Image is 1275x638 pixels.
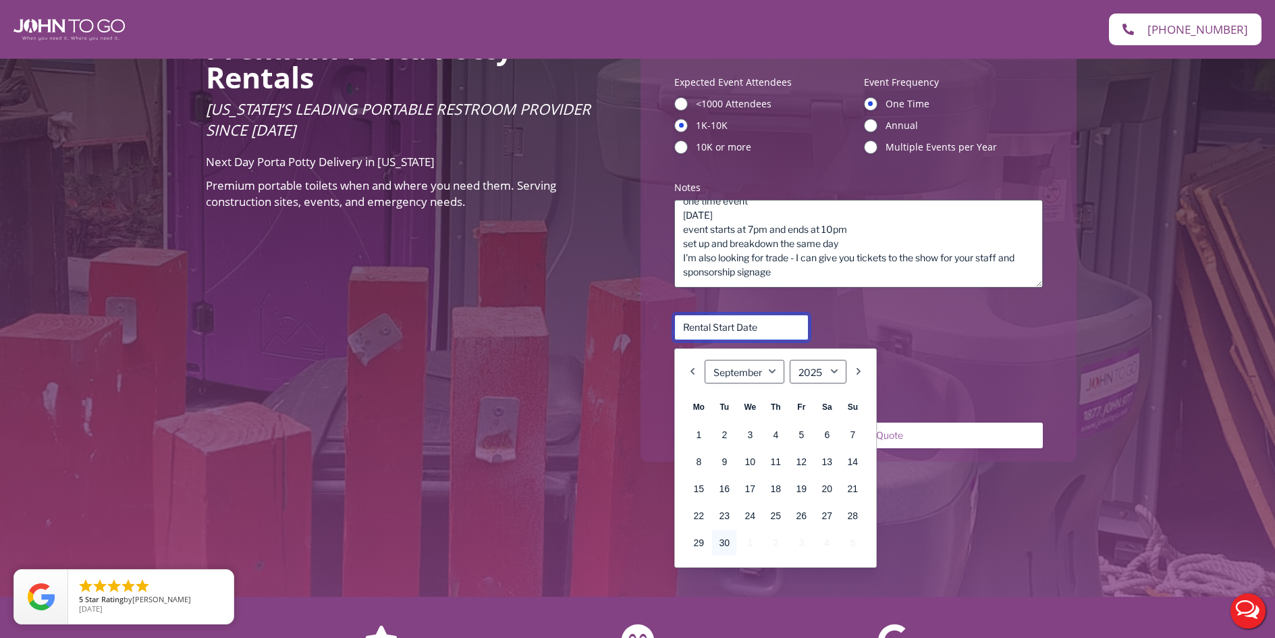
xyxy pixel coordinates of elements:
img: Review Rating [28,583,55,610]
li:  [120,578,136,594]
a: 5 [789,422,813,448]
span: by [79,595,223,605]
a: 8 [686,449,711,475]
span: Next Day Porta Potty Delivery in [US_STATE] [206,154,435,169]
span: Monday [693,402,705,412]
a: 14 [840,449,865,475]
a: 2 [712,422,736,448]
a: 22 [686,503,711,529]
a: 3 [738,422,762,448]
select: Select month [705,360,784,383]
a: 1 [686,422,711,448]
span: 1 [738,530,762,556]
button: Live Chat [1221,584,1275,638]
a: [PHONE_NUMBER] [1109,14,1262,45]
label: <1000 Attendees [696,97,853,111]
h2: Premium Porta Potty Rentals [206,34,621,92]
a: 27 [815,503,839,529]
a: 25 [763,503,788,529]
a: 23 [712,503,736,529]
legend: Expected Event Attendees [674,76,792,89]
a: 13 [815,449,839,475]
label: 1K-10K [696,119,853,132]
input: Rental Start Date [674,315,809,340]
a: Next [852,360,865,383]
a: 28 [840,503,865,529]
li:  [134,578,151,594]
span: 5 [79,594,83,604]
a: 12 [789,449,813,475]
a: 18 [763,476,788,502]
a: 7 [840,422,865,448]
span: [US_STATE]’s Leading Portable Restroom Provider Since [DATE] [206,99,591,140]
a: 10 [738,449,762,475]
span: [DATE] [79,604,103,614]
a: 15 [686,476,711,502]
span: [PHONE_NUMBER] [1147,24,1248,35]
a: 26 [789,503,813,529]
span: 3 [789,530,813,556]
a: 30 [712,530,736,556]
legend: Event Frequency [864,76,939,89]
span: Sunday [848,402,858,412]
span: Tuesday [720,402,729,412]
span: 2 [763,530,788,556]
a: 21 [840,476,865,502]
label: Multiple Events per Year [886,140,1043,154]
span: Wednesday [744,402,756,412]
span: 4 [815,530,839,556]
a: 11 [763,449,788,475]
a: 4 [763,422,788,448]
a: 6 [815,422,839,448]
span: Thursday [771,402,781,412]
a: 16 [712,476,736,502]
a: 19 [789,476,813,502]
span: 5 [840,530,865,556]
li:  [106,578,122,594]
li:  [78,578,94,594]
a: 20 [815,476,839,502]
a: 24 [738,503,762,529]
label: One Time [886,97,1043,111]
a: 17 [738,476,762,502]
a: 29 [686,530,711,556]
span: Saturday [822,402,832,412]
label: Notes [674,181,1042,194]
label: Annual [886,119,1043,132]
span: Star Rating [85,594,124,604]
select: Select year [790,360,846,383]
span: Friday [797,402,805,412]
label: 10K or more [696,140,853,154]
a: 9 [712,449,736,475]
span: [PERSON_NAME] [132,594,191,604]
img: John To Go [13,19,125,41]
a: Previous [686,360,699,383]
li:  [92,578,108,594]
span: Premium portable toilets when and where you need them. Serving construction sites, events, and em... [206,178,556,209]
